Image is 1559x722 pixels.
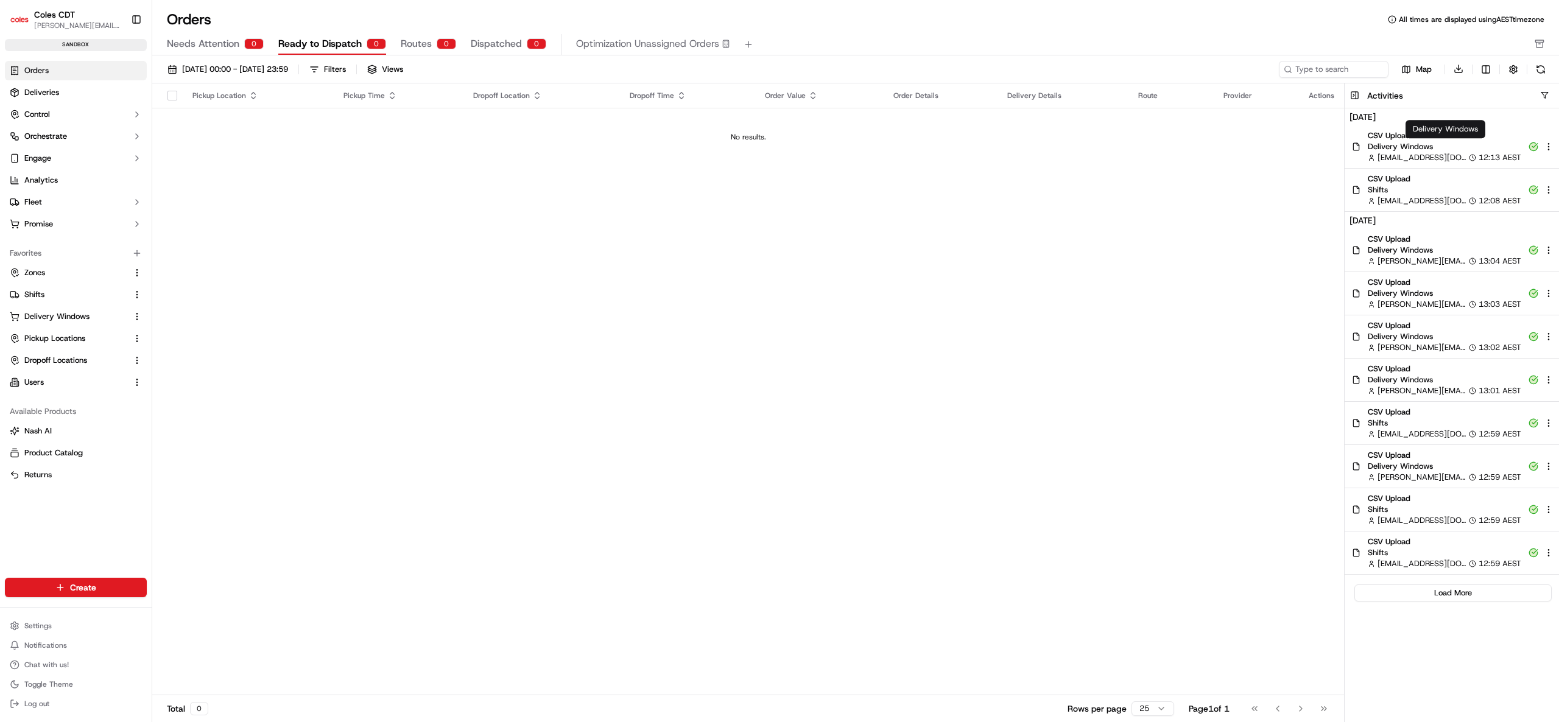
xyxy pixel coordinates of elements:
img: 1736555255976-a54dd68f-1ca7-489b-9aae-adbdc363a1c4 [12,117,34,139]
a: Powered byPylon [86,206,147,216]
button: Delivery Windows [5,307,147,326]
span: Nash AI [24,426,52,436]
button: Control [5,105,147,124]
span: [EMAIL_ADDRESS][DOMAIN_NAME] [1378,558,1466,569]
span: CSV Upload [1368,407,1521,418]
span: API Documentation [115,177,195,189]
span: [EMAIL_ADDRESS][DOMAIN_NAME] [1378,152,1466,163]
span: Control [24,109,50,120]
span: Create [70,581,96,594]
span: Needs Attention [167,37,239,51]
div: Route [1138,91,1204,100]
span: Delivery Windows [1368,461,1521,472]
div: 0 [367,38,386,49]
span: Optimization Unassigned Orders [576,37,719,51]
button: Product Catalog [5,443,147,463]
div: Delivery Windows [1406,120,1485,138]
span: 13:02 AEST [1479,342,1521,353]
span: [PERSON_NAME][EMAIL_ADDRESS][PERSON_NAME][DOMAIN_NAME] [1378,299,1466,310]
span: Delivery Windows [1368,331,1521,342]
a: Dropoff Locations [10,355,127,366]
span: Analytics [24,175,58,186]
button: Orchestrate [5,127,147,146]
span: Knowledge Base [24,177,93,189]
span: CSV Upload [1368,536,1521,547]
button: Engage [5,149,147,168]
button: Nash AI [5,421,147,441]
button: Dropoff Locations [5,351,147,370]
p: Welcome 👋 [12,49,222,69]
span: [PERSON_NAME][EMAIL_ADDRESS][PERSON_NAME][DOMAIN_NAME] [34,21,121,30]
span: Toggle Theme [24,679,73,689]
div: 0 [244,38,264,49]
span: 12:59 AEST [1479,472,1521,483]
span: Engage [24,153,51,164]
a: Delivery Windows [10,311,127,322]
button: Filters [304,61,351,78]
span: Shifts [1368,418,1521,429]
div: Actions [1309,91,1334,100]
button: Load More [1354,584,1552,601]
a: Analytics [5,170,147,190]
a: Orders [5,61,147,80]
a: 💻API Documentation [98,172,200,194]
div: Total [167,702,208,715]
span: [DATE] 00:00 - [DATE] 23:59 [182,64,288,75]
span: [EMAIL_ADDRESS][DOMAIN_NAME] [1378,429,1466,440]
button: [DATE] 00:00 - [DATE] 23:59 [162,61,294,78]
button: [EMAIL_ADDRESS][DOMAIN_NAME] [1368,195,1466,206]
button: Settings [5,617,147,634]
span: 12:59 AEST [1479,515,1521,526]
button: Fleet [5,192,147,212]
span: CSV Upload [1368,234,1521,245]
div: No results. [157,132,1339,142]
span: Dispatched [471,37,522,51]
div: Page 1 of 1 [1189,703,1230,715]
a: Returns [10,469,142,480]
button: Views [362,61,409,78]
button: Coles CDT [34,9,75,21]
span: Shifts [1368,184,1521,195]
span: 12:59 AEST [1479,429,1521,440]
button: [PERSON_NAME][EMAIL_ADDRESS][PERSON_NAME][DOMAIN_NAME] [1368,472,1466,483]
span: CSV Upload [1368,450,1521,461]
div: 💻 [103,178,113,188]
span: CSV Upload [1368,320,1521,331]
h1: Orders [167,10,211,29]
span: 12:59 AEST [1479,558,1521,569]
span: Zones [24,267,45,278]
button: [EMAIL_ADDRESS][DOMAIN_NAME] [1368,429,1466,440]
span: Delivery Windows [1368,245,1521,256]
span: Delivery Windows [1368,288,1521,299]
button: Log out [5,695,147,712]
span: Dropoff Locations [24,355,87,366]
button: [PERSON_NAME][EMAIL_ADDRESS][PERSON_NAME][DOMAIN_NAME] [1368,342,1466,353]
button: [PERSON_NAME][EMAIL_ADDRESS][PERSON_NAME][DOMAIN_NAME] [1368,256,1466,267]
button: [EMAIL_ADDRESS][DOMAIN_NAME] [1368,515,1466,526]
img: Coles CDT [10,10,29,29]
span: Delivery Windows [1368,141,1521,152]
a: Shifts [10,289,127,300]
button: Notifications [5,637,147,654]
a: Users [10,377,127,388]
div: Dropoff Location [473,91,610,100]
span: Ready to Dispatch [278,37,362,51]
div: Filters [324,64,346,75]
div: We're available if you need us! [41,129,154,139]
span: Delivery Windows [1368,374,1521,385]
button: Map [1393,62,1440,77]
span: Promise [24,219,53,230]
div: Pickup Location [192,91,324,100]
span: 13:01 AEST [1479,385,1521,396]
span: Orchestrate [24,131,67,142]
a: Zones [10,267,127,278]
span: Notifications [24,640,67,650]
button: Returns [5,465,147,485]
p: Rows per page [1068,703,1127,715]
div: 0 [190,702,208,715]
span: Orders [24,65,49,76]
div: sandbox [5,39,147,51]
button: [PERSON_NAME][EMAIL_ADDRESS][PERSON_NAME][DOMAIN_NAME] [1368,385,1466,396]
a: Product Catalog [10,447,142,458]
button: Promise [5,214,147,234]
